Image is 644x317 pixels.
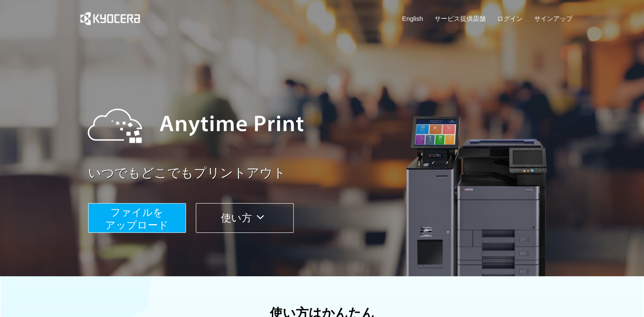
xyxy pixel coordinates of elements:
a: いつでもどこでもプリントアウト [88,164,578,182]
span: ファイルを ​​アップロード [105,207,169,231]
a: English [402,14,423,23]
a: サービス提供店舗 [435,14,486,23]
button: ファイルを​​アップロード [88,203,186,233]
a: ログイン [497,14,523,23]
button: 使い方 [196,203,294,233]
a: サインアップ [534,14,572,23]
